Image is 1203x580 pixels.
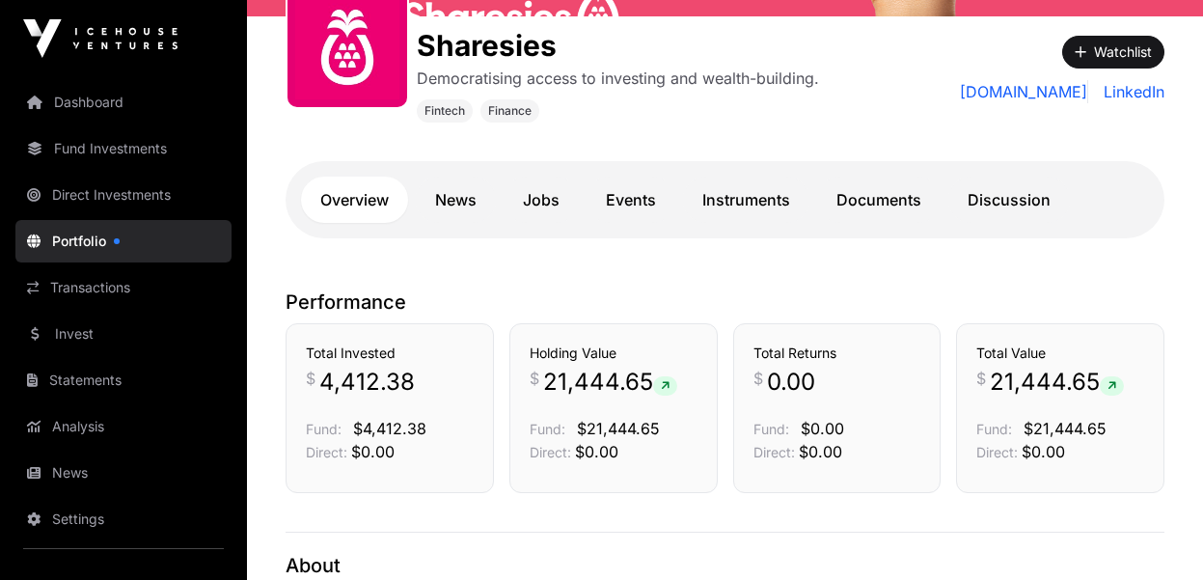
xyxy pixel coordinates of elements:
[1062,36,1164,69] button: Watchlist
[15,313,232,355] a: Invest
[286,289,1164,316] p: Performance
[683,177,809,223] a: Instruments
[15,127,232,170] a: Fund Investments
[801,419,844,438] span: $0.00
[417,67,819,90] p: Democratising access to investing and wealth-building.
[530,444,571,460] span: Direct:
[286,552,1164,579] p: About
[504,177,579,223] a: Jobs
[753,344,921,363] h3: Total Returns
[960,80,1088,103] a: [DOMAIN_NAME]
[817,177,941,223] a: Documents
[351,442,395,461] span: $0.00
[424,103,465,119] span: Fintech
[530,421,565,437] span: Fund:
[15,405,232,448] a: Analysis
[976,421,1012,437] span: Fund:
[753,421,789,437] span: Fund:
[488,103,532,119] span: Finance
[319,367,415,398] span: 4,412.38
[15,359,232,401] a: Statements
[306,367,315,390] span: $
[15,81,232,124] a: Dashboard
[15,220,232,262] a: Portfolio
[417,28,819,63] h1: Sharesies
[799,442,842,461] span: $0.00
[1024,419,1107,438] span: $21,444.65
[976,344,1144,363] h3: Total Value
[990,367,1124,398] span: 21,444.65
[753,367,763,390] span: $
[587,177,675,223] a: Events
[948,177,1070,223] a: Discussion
[575,442,618,461] span: $0.00
[301,177,408,223] a: Overview
[306,444,347,460] span: Direct:
[416,177,496,223] a: News
[976,444,1018,460] span: Direct:
[1096,80,1164,103] a: LinkedIn
[753,444,795,460] span: Direct:
[577,419,660,438] span: $21,444.65
[15,452,232,494] a: News
[1022,442,1065,461] span: $0.00
[15,498,232,540] a: Settings
[23,19,178,58] img: Icehouse Ventures Logo
[530,344,697,363] h3: Holding Value
[15,266,232,309] a: Transactions
[306,344,474,363] h3: Total Invested
[976,367,986,390] span: $
[306,421,342,437] span: Fund:
[353,419,426,438] span: $4,412.38
[301,177,1149,223] nav: Tabs
[543,367,677,398] span: 21,444.65
[530,367,539,390] span: $
[15,174,232,216] a: Direct Investments
[767,367,815,398] span: 0.00
[1107,487,1203,580] iframe: Chat Widget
